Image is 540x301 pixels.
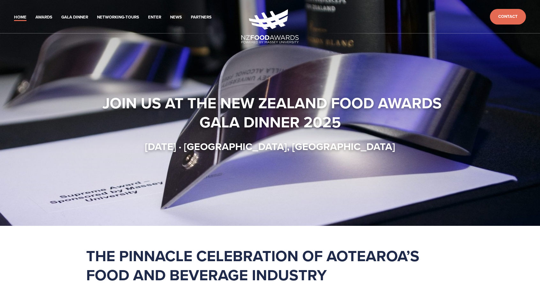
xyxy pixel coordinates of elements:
a: Gala Dinner [61,14,88,21]
a: Networking-Tours [97,14,139,21]
a: Awards [35,14,52,21]
a: Partners [191,14,212,21]
a: Contact [490,9,526,25]
h1: The pinnacle celebration of Aotearoa’s food and beverage industry [86,246,454,284]
a: Home [14,14,26,21]
a: News [170,14,182,21]
strong: Join us at the New Zealand Food Awards Gala Dinner 2025 [102,92,446,133]
a: Enter [148,14,161,21]
strong: [DATE] · [GEOGRAPHIC_DATA], [GEOGRAPHIC_DATA] [145,139,395,154]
